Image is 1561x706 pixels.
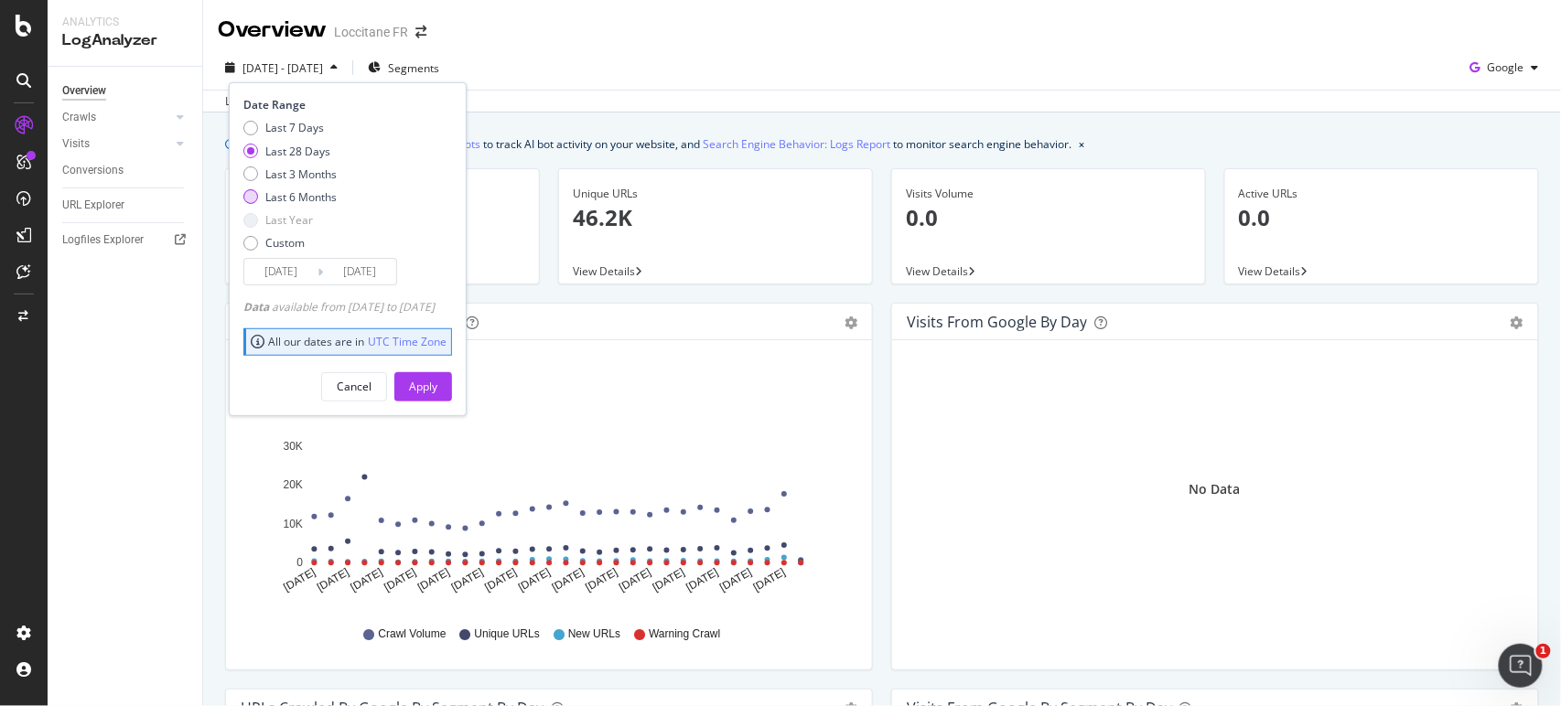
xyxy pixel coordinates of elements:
[394,372,452,401] button: Apply
[243,235,337,251] div: Custom
[1511,316,1523,329] div: gear
[281,566,318,594] text: [DATE]
[243,120,337,135] div: Last 7 Days
[62,230,144,250] div: Logfiles Explorer
[573,202,858,233] p: 46.2K
[315,566,351,594] text: [DATE]
[409,379,437,394] div: Apply
[62,81,189,101] a: Overview
[483,566,520,594] text: [DATE]
[449,566,486,594] text: [DATE]
[265,189,337,205] div: Last 6 Months
[573,263,635,279] span: View Details
[337,379,371,394] div: Cancel
[415,566,452,594] text: [DATE]
[368,334,447,349] a: UTC Time Zone
[243,134,1071,154] div: We introduced 2 new report templates: to track AI bot activity on your website, and to monitor se...
[568,626,620,642] span: New URLs
[241,355,850,609] svg: A chart.
[62,134,171,154] a: Visits
[906,202,1191,233] p: 0.0
[265,144,330,159] div: Last 28 Days
[62,196,189,215] a: URL Explorer
[62,161,189,180] a: Conversions
[1499,644,1543,688] iframe: Intercom live chat
[62,15,188,30] div: Analytics
[265,212,313,228] div: Last Year
[321,372,387,401] button: Cancel
[62,230,189,250] a: Logfiles Explorer
[550,566,587,594] text: [DATE]
[649,626,720,642] span: Warning Crawl
[907,313,1087,331] div: Visits from Google by day
[906,186,1191,202] div: Visits Volume
[323,259,396,284] input: End Date
[1239,263,1301,279] span: View Details
[242,60,323,76] span: [DATE] - [DATE]
[1239,186,1524,202] div: Active URLs
[349,566,385,594] text: [DATE]
[1074,131,1089,157] button: close banner
[284,479,303,492] text: 20K
[378,626,446,642] span: Crawl Volume
[906,263,968,279] span: View Details
[284,518,303,530] text: 10K
[265,235,305,251] div: Custom
[617,566,653,594] text: [DATE]
[62,161,124,180] div: Conversions
[361,53,447,82] button: Segments
[1488,59,1524,75] span: Google
[62,81,106,101] div: Overview
[1190,480,1241,498] div: No Data
[62,108,96,127] div: Crawls
[415,26,426,38] div: arrow-right-arrow-left
[225,134,1539,154] div: info banner
[243,299,272,315] span: Data
[244,259,318,284] input: Start Date
[584,566,620,594] text: [DATE]
[388,60,439,76] span: Segments
[243,166,337,182] div: Last 3 Months
[243,212,337,228] div: Last Year
[1239,202,1524,233] p: 0.0
[243,189,337,205] div: Last 6 Months
[382,566,418,594] text: [DATE]
[651,566,687,594] text: [DATE]
[62,196,124,215] div: URL Explorer
[243,144,337,159] div: Last 28 Days
[573,186,858,202] div: Unique URLs
[62,108,171,127] a: Crawls
[218,15,327,46] div: Overview
[62,30,188,51] div: LogAnalyzer
[243,97,447,112] div: Date Range
[284,440,303,453] text: 30K
[225,93,325,110] div: Last update
[296,557,303,570] text: 0
[703,134,890,154] a: Search Engine Behavior: Logs Report
[1463,53,1546,82] button: Google
[516,566,553,594] text: [DATE]
[334,23,408,41] div: Loccitane FR
[684,566,721,594] text: [DATE]
[1536,644,1551,658] span: 1
[751,566,788,594] text: [DATE]
[475,626,540,642] span: Unique URLs
[243,299,435,315] div: available from [DATE] to [DATE]
[251,334,447,349] div: All our dates are in
[62,134,90,154] div: Visits
[717,566,754,594] text: [DATE]
[845,316,857,329] div: gear
[265,120,324,135] div: Last 7 Days
[218,53,345,82] button: [DATE] - [DATE]
[265,166,337,182] div: Last 3 Months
